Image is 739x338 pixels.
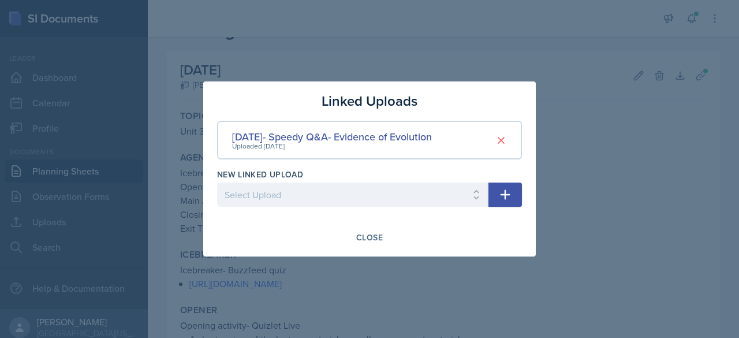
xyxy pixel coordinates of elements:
[349,228,390,247] button: Close
[232,129,432,144] div: [DATE]- Speedy Q&A- Evidence of Evolution
[232,141,432,151] div: Uploaded [DATE]
[356,233,383,242] div: Close
[322,91,417,112] h3: Linked Uploads
[217,169,303,180] label: New Linked Upload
